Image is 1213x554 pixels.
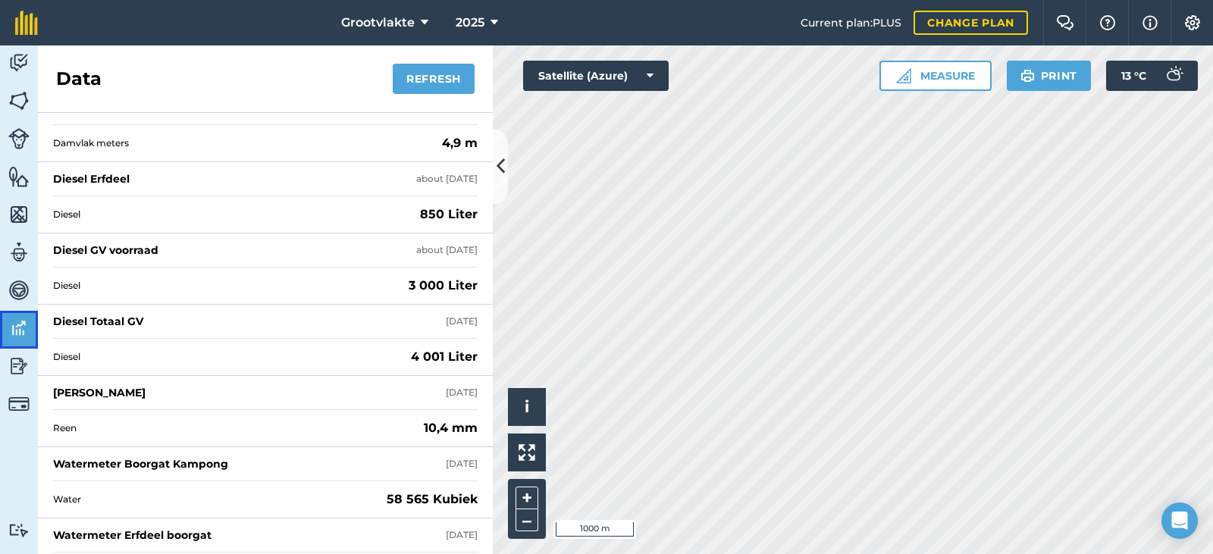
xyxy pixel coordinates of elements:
[442,134,478,152] strong: 4,9 m
[1183,15,1202,30] img: A cog icon
[446,315,478,327] div: [DATE]
[416,173,478,185] div: about [DATE]
[879,61,992,91] button: Measure
[53,493,381,505] span: Water
[416,244,478,256] div: about [DATE]
[8,241,30,264] img: svg+xml;base64,PD94bWwgdmVyc2lvbj0iMS4wIiBlbmNvZGluZz0idXRmLTgiPz4KPCEtLSBHZW5lcmF0b3I6IEFkb2JlIE...
[1121,61,1146,91] span: 13 ° C
[53,456,228,471] div: Watermeter Boorgat Kampong
[456,14,484,32] span: 2025
[8,317,30,340] img: svg+xml;base64,PD94bWwgdmVyc2lvbj0iMS4wIiBlbmNvZGluZz0idXRmLTgiPz4KPCEtLSBHZW5lcmF0b3I6IEFkb2JlIE...
[446,387,478,399] div: [DATE]
[519,444,535,461] img: Four arrows, one pointing top left, one top right, one bottom right and the last bottom left
[56,67,102,91] h2: Data
[8,165,30,188] img: svg+xml;base64,PHN2ZyB4bWxucz0iaHR0cDovL3d3dy53My5vcmcvMjAwMC9zdmciIHdpZHRoPSI1NiIgaGVpZ2h0PSI2MC...
[38,233,493,305] a: Diesel GV voorraadabout [DATE]Diesel3 000 Liter
[446,529,478,541] div: [DATE]
[53,422,418,434] span: Reen
[424,419,478,437] strong: 10,4 mm
[1007,61,1092,91] button: Print
[53,208,414,221] span: Diesel
[53,243,158,258] div: Diesel GV voorraad
[341,14,415,32] span: Grootvlakte
[1142,14,1158,32] img: svg+xml;base64,PHN2ZyB4bWxucz0iaHR0cDovL3d3dy53My5vcmcvMjAwMC9zdmciIHdpZHRoPSIxNyIgaGVpZ2h0PSIxNy...
[1056,15,1074,30] img: Two speech bubbles overlapping with the left bubble in the forefront
[15,11,38,35] img: fieldmargin Logo
[38,305,493,376] a: Diesel Totaal GV[DATE]Diesel4 001 Liter
[516,487,538,509] button: +
[1099,15,1117,30] img: A question mark icon
[420,205,478,224] strong: 850 Liter
[393,64,475,94] button: Refresh
[914,11,1028,35] a: Change plan
[801,14,901,31] span: Current plan : PLUS
[38,91,493,162] a: Dam Grootvlakte[DATE]Damvlak meters4,9 m
[53,137,436,149] span: Damvlak meters
[409,277,478,295] strong: 3 000 Liter
[53,280,403,292] span: Diesel
[38,376,493,447] a: [PERSON_NAME][DATE]Reen10,4 mm
[53,385,146,400] div: [PERSON_NAME]
[1161,502,1198,539] div: Open Intercom Messenger
[8,523,30,537] img: svg+xml;base64,PD94bWwgdmVyc2lvbj0iMS4wIiBlbmNvZGluZz0idXRmLTgiPz4KPCEtLSBHZW5lcmF0b3I6IEFkb2JlIE...
[446,458,478,470] div: [DATE]
[508,388,546,426] button: i
[8,52,30,74] img: svg+xml;base64,PD94bWwgdmVyc2lvbj0iMS4wIiBlbmNvZGluZz0idXRmLTgiPz4KPCEtLSBHZW5lcmF0b3I6IEFkb2JlIE...
[1020,67,1035,85] img: svg+xml;base64,PHN2ZyB4bWxucz0iaHR0cDovL3d3dy53My5vcmcvMjAwMC9zdmciIHdpZHRoPSIxOSIgaGVpZ2h0PSIyNC...
[8,279,30,302] img: svg+xml;base64,PD94bWwgdmVyc2lvbj0iMS4wIiBlbmNvZGluZz0idXRmLTgiPz4KPCEtLSBHZW5lcmF0b3I6IEFkb2JlIE...
[53,527,212,543] div: Watermeter Erfdeel boorgat
[53,351,405,363] span: Diesel
[8,203,30,226] img: svg+xml;base64,PHN2ZyB4bWxucz0iaHR0cDovL3d3dy53My5vcmcvMjAwMC9zdmciIHdpZHRoPSI1NiIgaGVpZ2h0PSI2MC...
[516,509,538,531] button: –
[53,171,130,186] div: Diesel Erfdeel
[411,348,478,366] strong: 4 001 Liter
[8,128,30,149] img: svg+xml;base64,PD94bWwgdmVyc2lvbj0iMS4wIiBlbmNvZGluZz0idXRmLTgiPz4KPCEtLSBHZW5lcmF0b3I6IEFkb2JlIE...
[523,61,669,91] button: Satellite (Azure)
[8,89,30,112] img: svg+xml;base64,PHN2ZyB4bWxucz0iaHR0cDovL3d3dy53My5vcmcvMjAwMC9zdmciIHdpZHRoPSI1NiIgaGVpZ2h0PSI2MC...
[8,393,30,415] img: svg+xml;base64,PD94bWwgdmVyc2lvbj0iMS4wIiBlbmNvZGluZz0idXRmLTgiPz4KPCEtLSBHZW5lcmF0b3I6IEFkb2JlIE...
[525,397,529,416] span: i
[1106,61,1198,91] button: 13 °C
[1158,61,1189,91] img: svg+xml;base64,PD94bWwgdmVyc2lvbj0iMS4wIiBlbmNvZGluZz0idXRmLTgiPz4KPCEtLSBHZW5lcmF0b3I6IEFkb2JlIE...
[38,447,493,518] a: Watermeter Boorgat Kampong[DATE]Water58 565 Kubiek
[38,162,493,233] a: Diesel Erfdeelabout [DATE]Diesel850 Liter
[53,314,143,329] div: Diesel Totaal GV
[896,68,911,83] img: Ruler icon
[387,490,478,509] strong: 58 565 Kubiek
[8,355,30,377] img: svg+xml;base64,PD94bWwgdmVyc2lvbj0iMS4wIiBlbmNvZGluZz0idXRmLTgiPz4KPCEtLSBHZW5lcmF0b3I6IEFkb2JlIE...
